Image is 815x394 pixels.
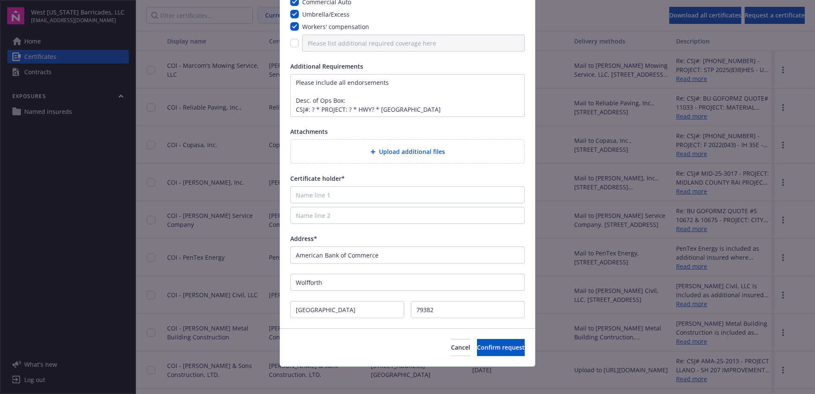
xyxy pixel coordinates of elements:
input: Name line 1 [290,186,525,203]
span: Umbrella/Excess [302,10,350,18]
span: Attachments [290,127,328,136]
input: Name line 2 [290,207,525,224]
input: State [290,301,404,318]
span: Cancel [451,343,470,351]
span: Upload additional files [379,147,445,156]
span: Additional Requirements [290,62,363,70]
span: Workers' compensation [302,23,369,31]
span: Address* [290,235,317,243]
input: Zip [411,301,525,318]
span: Certificate holder* [290,174,345,183]
div: Upload additional files [290,139,525,164]
button: Confirm request [477,339,525,356]
button: Cancel [451,339,470,356]
textarea: Please include all endorsements Desc. of Ops Box: CSJ#: ? * PROJECT: ? * HWY? * [GEOGRAPHIC_DATA] [290,74,525,117]
input: City [290,274,525,291]
input: Please list additional required coverage here [302,35,525,52]
input: Street [290,246,525,264]
span: Confirm request [477,343,525,351]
